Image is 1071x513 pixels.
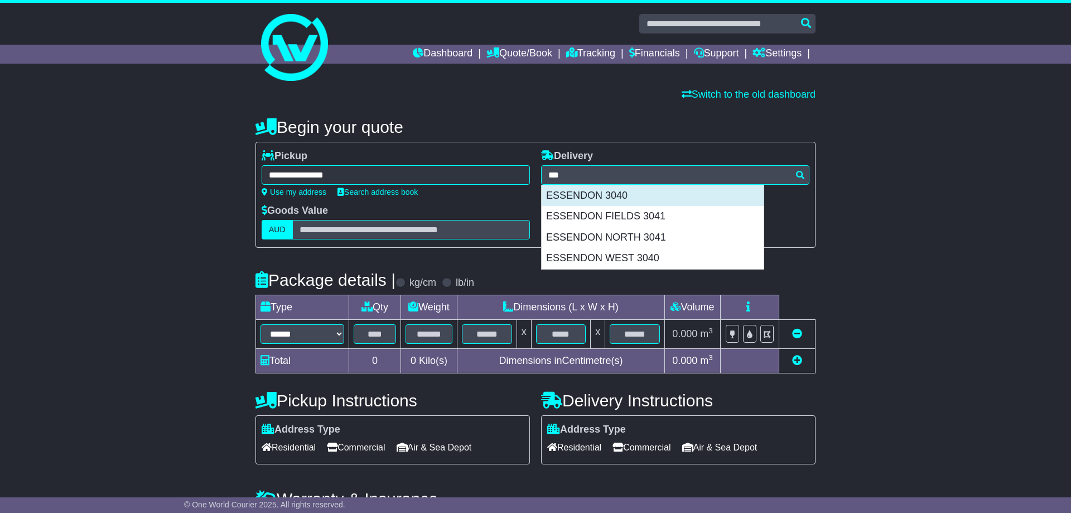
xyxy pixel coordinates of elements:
[682,89,816,100] a: Switch to the old dashboard
[457,349,664,373] td: Dimensions in Centimetre(s)
[541,150,593,162] label: Delivery
[612,439,670,456] span: Commercial
[262,424,340,436] label: Address Type
[566,45,615,64] a: Tracking
[413,45,472,64] a: Dashboard
[700,355,713,366] span: m
[591,320,605,349] td: x
[256,295,349,320] td: Type
[547,424,626,436] label: Address Type
[792,328,802,339] a: Remove this item
[541,165,809,185] typeahead: Please provide city
[792,355,802,366] a: Add new item
[262,205,328,217] label: Goods Value
[255,490,816,508] h4: Warranty & Insurance
[409,277,436,289] label: kg/cm
[664,295,720,320] td: Volume
[262,150,307,162] label: Pickup
[349,349,401,373] td: 0
[517,320,531,349] td: x
[411,355,416,366] span: 0
[401,295,457,320] td: Weight
[457,295,664,320] td: Dimensions (L x W x H)
[708,353,713,362] sup: 3
[255,271,395,289] h4: Package details |
[541,391,816,410] h4: Delivery Instructions
[708,327,713,335] sup: 3
[397,439,472,456] span: Air & Sea Depot
[700,328,713,339] span: m
[255,391,530,410] h4: Pickup Instructions
[486,45,552,64] a: Quote/Book
[337,188,418,196] a: Search address book
[542,227,764,248] div: ESSENDON NORTH 3041
[694,45,739,64] a: Support
[262,220,293,239] label: AUD
[672,328,697,339] span: 0.000
[255,118,816,136] h4: Begin your quote
[256,349,349,373] td: Total
[542,185,764,207] div: ESSENDON 3040
[349,295,401,320] td: Qty
[682,439,758,456] span: Air & Sea Depot
[542,248,764,269] div: ESSENDON WEST 3040
[672,355,697,366] span: 0.000
[752,45,802,64] a: Settings
[401,349,457,373] td: Kilo(s)
[547,439,601,456] span: Residential
[262,439,316,456] span: Residential
[542,206,764,227] div: ESSENDON FIELDS 3041
[262,188,326,196] a: Use my address
[327,439,385,456] span: Commercial
[184,500,345,509] span: © One World Courier 2025. All rights reserved.
[456,277,474,289] label: lb/in
[629,45,680,64] a: Financials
